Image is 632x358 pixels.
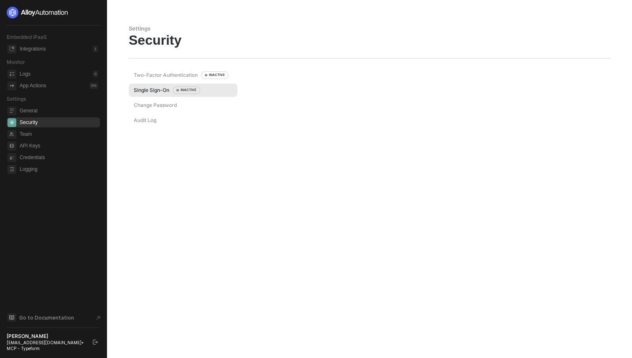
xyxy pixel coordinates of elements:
div: App Actions [20,82,46,89]
span: Security [20,117,98,127]
span: Settings [7,96,26,102]
span: general [8,107,16,115]
div: INACTIVE [201,71,229,79]
span: api-key [8,142,16,150]
span: Embedded iPaaS [7,34,47,40]
img: logo [7,7,69,18]
span: General [20,106,98,116]
span: credentials [8,153,16,162]
span: icon-logs [8,70,16,79]
div: 1 [93,46,98,52]
div: 0 % [89,82,98,89]
span: Logging [20,164,98,174]
span: documentation [8,313,16,322]
span: security [8,118,16,127]
span: document-arrow [94,314,102,322]
span: logging [8,165,16,174]
div: Change Password [134,102,177,109]
span: integrations [8,45,16,53]
a: Knowledge Base [7,312,100,322]
span: icon-app-actions [8,81,16,90]
span: Credentials [20,152,98,162]
div: INACTIVE [173,86,200,94]
span: Go to Documentation [19,314,74,321]
div: Settings [129,25,610,32]
div: Logs [20,71,31,78]
span: Monitor [7,59,25,65]
a: logo [7,7,100,18]
div: Audit Log [134,117,156,124]
span: logout [93,340,98,345]
span: Team [20,129,98,139]
div: Security [129,32,610,48]
div: Single Sign-On [134,86,200,94]
span: API Keys [20,141,98,151]
div: Two-Factor Authentication [134,71,229,79]
div: [EMAIL_ADDRESS][DOMAIN_NAME] • MCP - Typeform [7,340,85,351]
span: team [8,130,16,139]
div: 0 [93,71,98,77]
div: [PERSON_NAME] [7,333,85,340]
div: Integrations [20,46,46,53]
